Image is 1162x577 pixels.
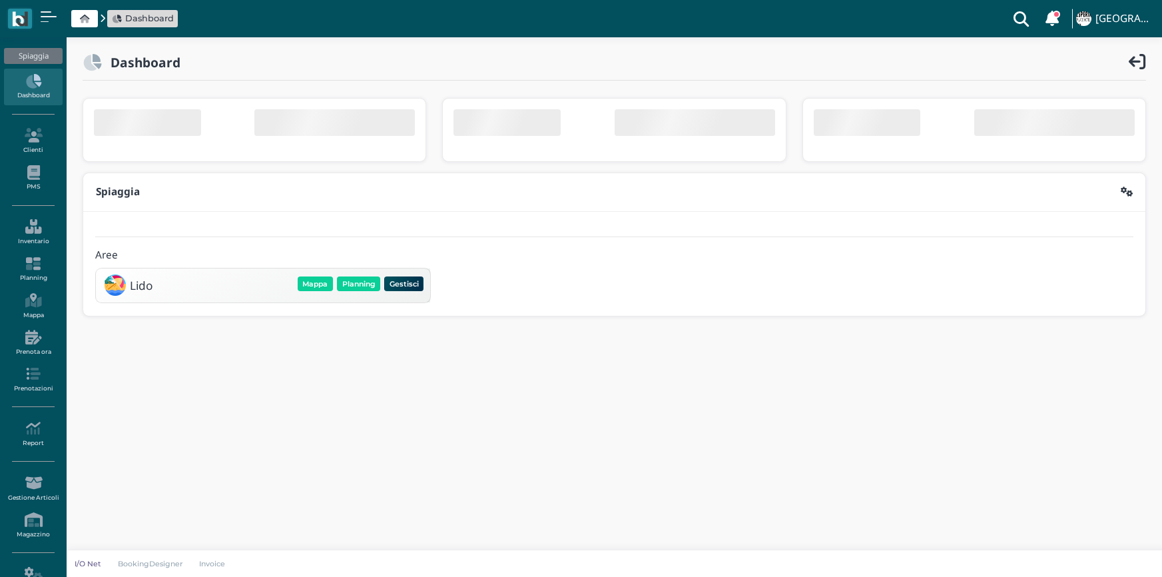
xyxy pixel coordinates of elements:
h2: Dashboard [102,55,180,69]
a: Planning [4,251,62,288]
span: Dashboard [125,12,174,25]
button: Gestisci [384,277,424,291]
a: PMS [4,160,62,197]
b: Spiaggia [96,185,140,199]
a: Dashboard [112,12,174,25]
iframe: Help widget launcher [1067,536,1151,566]
img: ... [1076,11,1091,26]
a: Inventario [4,214,62,251]
h4: Aree [95,250,118,261]
h4: [GEOGRAPHIC_DATA] [1095,13,1154,25]
a: ... [GEOGRAPHIC_DATA] [1074,3,1154,35]
h3: Lido [130,279,152,292]
a: Prenota ora [4,324,62,361]
a: Clienti [4,123,62,159]
a: Dashboard [4,69,62,105]
img: logo [12,11,27,27]
a: Mappa [4,288,62,324]
div: Spiaggia [4,48,62,64]
button: Planning [337,277,380,291]
button: Mappa [298,277,333,291]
